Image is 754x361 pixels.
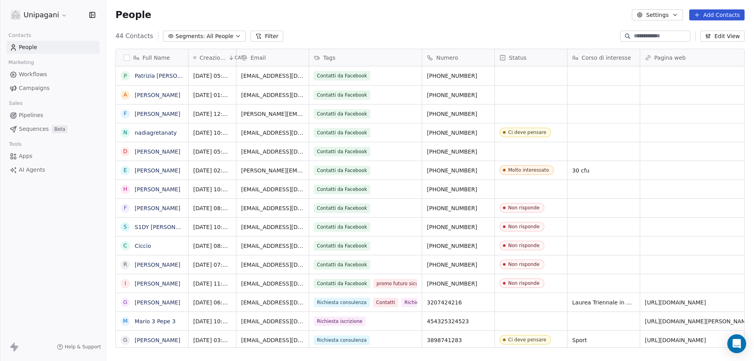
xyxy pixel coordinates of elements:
[654,54,686,62] span: Pagina web
[9,8,69,22] button: Unipagani
[436,54,458,62] span: Numero
[124,166,127,174] div: E
[314,71,370,81] span: Contatti da Facebook
[135,337,180,343] a: [PERSON_NAME]
[135,148,180,155] a: [PERSON_NAME]
[427,204,490,212] span: [PHONE_NUMBER]
[373,279,469,288] span: promo futuro sicuro pegaso <22 anni
[314,166,370,175] span: Contatti da Facebook
[135,299,180,306] a: [PERSON_NAME]
[567,49,640,66] div: Corso di interesse
[241,242,304,250] span: [EMAIL_ADDRESS][DOMAIN_NAME]
[700,31,745,42] button: Edit View
[508,280,540,286] div: Non risponde
[19,111,43,119] span: Pipelines
[314,147,370,156] span: Contatti da Facebook
[193,91,231,99] span: [DATE] 01:36 PM
[495,49,567,66] div: Status
[135,186,180,192] a: [PERSON_NAME]
[251,54,266,62] span: Email
[176,32,205,40] span: Segments:
[19,166,45,174] span: AI Agents
[234,55,243,61] span: CAT
[123,317,128,325] div: M
[323,54,335,62] span: Tags
[57,344,101,350] a: Help & Support
[508,167,549,173] div: Molto interessato
[422,49,494,66] div: Numero
[314,260,370,269] span: Contatti da Facebook
[123,91,127,99] div: A
[645,299,706,306] a: [URL][DOMAIN_NAME]
[427,223,490,231] span: [PHONE_NUMBER]
[123,128,127,137] div: n
[124,204,127,212] div: F
[508,337,546,343] div: Ci deve pensare
[314,335,370,345] span: Richiesta consulenza
[427,110,490,118] span: [PHONE_NUMBER]
[427,261,490,269] span: [PHONE_NUMBER]
[193,129,231,137] span: [DATE] 10:06 PM
[314,298,370,307] span: Richiesta consulenza
[508,205,540,211] div: Non risponde
[241,280,304,288] span: [EMAIL_ADDRESS][DOMAIN_NAME]
[241,299,304,306] span: [EMAIL_ADDRESS][DOMAIN_NAME]
[116,49,188,66] div: Full Name
[314,128,370,137] span: Contatti da Facebook
[427,336,490,344] span: 3898741283
[314,203,370,213] span: Contatti da Facebook
[52,125,68,133] span: Beta
[241,129,304,137] span: [EMAIL_ADDRESS][DOMAIN_NAME]
[124,223,127,231] div: S
[6,109,99,122] a: Pipelines
[241,204,304,212] span: [EMAIL_ADDRESS][DOMAIN_NAME]
[116,66,188,348] div: grid
[427,317,490,325] span: 454325324523
[645,337,706,343] a: [URL][DOMAIN_NAME]
[427,185,490,193] span: [PHONE_NUMBER]
[135,318,176,324] a: Mario 3 Pepe 3
[309,49,422,66] div: Tags
[193,317,231,325] span: [DATE] 10:43 AM
[24,10,59,20] span: Unipagani
[124,72,127,80] div: P
[207,32,233,40] span: All People
[193,72,231,80] span: [DATE] 05:27 PM
[241,317,304,325] span: [EMAIL_ADDRESS][DOMAIN_NAME]
[645,318,752,324] a: [URL][DOMAIN_NAME][PERSON_NAME]
[135,92,180,98] a: [PERSON_NAME]
[193,167,231,174] span: [DATE] 02:36 PM
[6,123,99,136] a: SequencesBeta
[193,223,231,231] span: [DATE] 10:36 PM
[135,262,180,268] a: [PERSON_NAME]
[193,204,231,212] span: [DATE] 08:06 PM
[427,129,490,137] span: [PHONE_NUMBER]
[193,261,231,269] span: [DATE] 07:06 PM
[241,72,304,80] span: [EMAIL_ADDRESS][DOMAIN_NAME]
[193,148,231,156] span: [DATE] 05:06 PM
[6,41,99,54] a: People
[632,9,683,20] button: Settings
[427,72,490,80] span: [PHONE_NUMBER]
[314,317,366,326] span: Richiesta iscrizione
[314,241,370,251] span: Contatti da Facebook
[123,336,128,344] div: G
[314,185,370,194] span: Contatti da Facebook
[193,336,231,344] span: [DATE] 03:33 PM
[689,9,745,20] button: Add Contacts
[241,91,304,99] span: [EMAIL_ADDRESS][DOMAIN_NAME]
[241,185,304,193] span: [EMAIL_ADDRESS][DOMAIN_NAME]
[572,336,635,344] span: Sport
[135,224,196,230] a: S1DY [PERSON_NAME]
[241,336,304,344] span: [EMAIL_ADDRESS][DOMAIN_NAME]
[115,9,151,21] span: People
[508,243,540,248] div: Non risponde
[5,57,37,68] span: Marketing
[251,31,283,42] button: Filter
[193,242,231,250] span: [DATE] 08:06 PM
[19,70,47,79] span: Workflows
[314,90,370,100] span: Contatti da Facebook
[5,138,25,150] span: Tools
[427,167,490,174] span: [PHONE_NUMBER]
[19,84,49,92] span: Campaigns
